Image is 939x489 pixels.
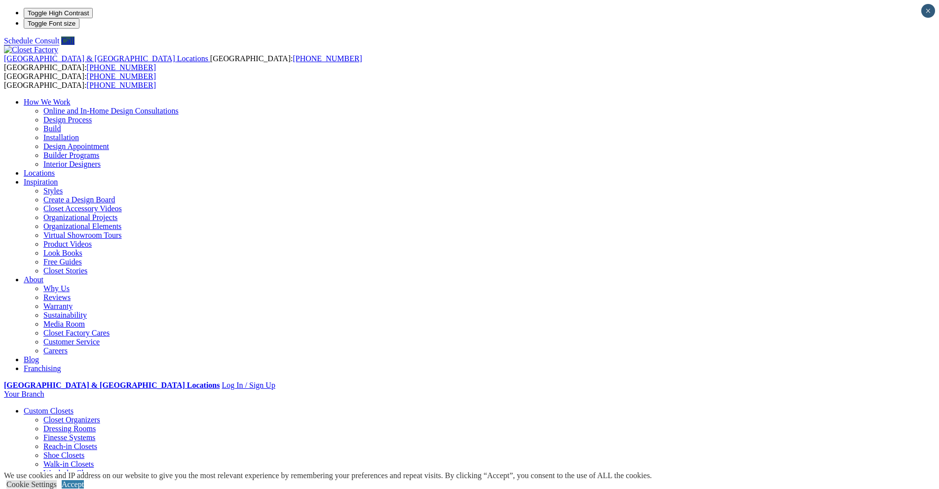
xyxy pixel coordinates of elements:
[4,45,58,54] img: Closet Factory
[43,107,179,115] a: Online and In-Home Design Consultations
[24,98,71,106] a: How We Work
[87,72,156,80] a: [PHONE_NUMBER]
[4,37,59,45] a: Schedule Consult
[43,222,121,230] a: Organizational Elements
[43,433,95,442] a: Finesse Systems
[921,4,935,18] button: Close
[43,469,100,477] a: Wardrobe Closets
[43,142,109,150] a: Design Appointment
[62,480,84,489] a: Accept
[4,390,44,398] a: Your Branch
[43,451,84,459] a: Shoe Closets
[222,381,275,389] a: Log In / Sign Up
[43,133,79,142] a: Installation
[24,8,93,18] button: Toggle High Contrast
[24,355,39,364] a: Blog
[61,37,75,45] a: Call
[43,311,87,319] a: Sustainability
[87,81,156,89] a: [PHONE_NUMBER]
[43,442,97,451] a: Reach-in Closets
[43,302,73,310] a: Warranty
[4,54,362,72] span: [GEOGRAPHIC_DATA]: [GEOGRAPHIC_DATA]:
[43,115,92,124] a: Design Process
[24,275,43,284] a: About
[43,124,61,133] a: Build
[43,187,63,195] a: Styles
[24,364,61,373] a: Franchising
[4,471,652,480] div: We use cookies and IP address on our website to give you the most relevant experience by remember...
[43,415,100,424] a: Closet Organizers
[4,72,156,89] span: [GEOGRAPHIC_DATA]: [GEOGRAPHIC_DATA]:
[24,18,79,29] button: Toggle Font size
[4,54,210,63] a: [GEOGRAPHIC_DATA] & [GEOGRAPHIC_DATA] Locations
[43,213,117,222] a: Organizational Projects
[28,20,75,27] span: Toggle Font size
[43,338,100,346] a: Customer Service
[24,178,58,186] a: Inspiration
[4,54,208,63] span: [GEOGRAPHIC_DATA] & [GEOGRAPHIC_DATA] Locations
[28,9,89,17] span: Toggle High Contrast
[24,407,74,415] a: Custom Closets
[43,266,87,275] a: Closet Stories
[43,284,70,293] a: Why Us
[293,54,362,63] a: [PHONE_NUMBER]
[43,160,101,168] a: Interior Designers
[43,329,110,337] a: Closet Factory Cares
[24,169,55,177] a: Locations
[43,424,96,433] a: Dressing Rooms
[43,151,99,159] a: Builder Programs
[6,480,57,489] a: Cookie Settings
[43,249,82,257] a: Look Books
[4,381,220,389] a: [GEOGRAPHIC_DATA] & [GEOGRAPHIC_DATA] Locations
[43,258,82,266] a: Free Guides
[43,231,122,239] a: Virtual Showroom Tours
[43,320,85,328] a: Media Room
[43,346,68,355] a: Careers
[43,293,71,301] a: Reviews
[43,204,122,213] a: Closet Accessory Videos
[43,240,92,248] a: Product Videos
[43,195,115,204] a: Create a Design Board
[87,63,156,72] a: [PHONE_NUMBER]
[43,460,94,468] a: Walk-in Closets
